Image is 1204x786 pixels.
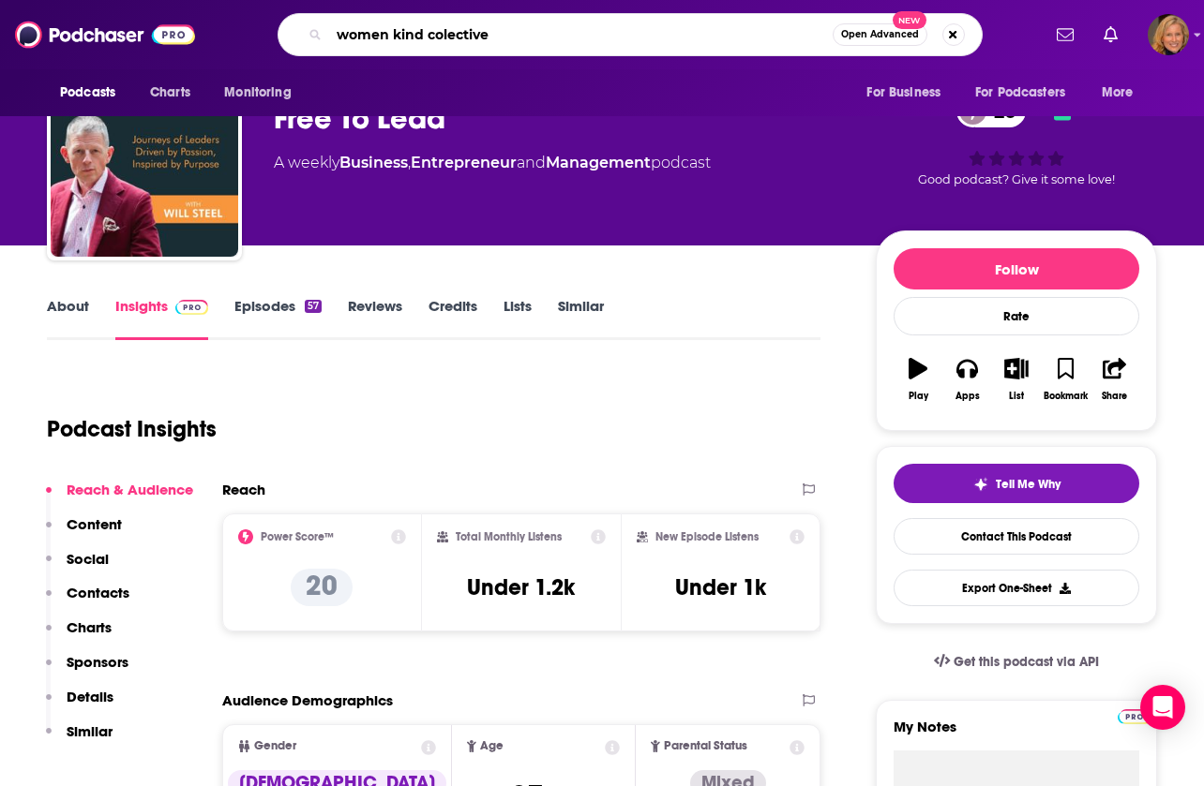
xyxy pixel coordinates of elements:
img: User Profile [1148,14,1189,55]
p: Contacts [67,584,129,601]
button: Contacts [46,584,129,618]
button: Apps [942,346,991,413]
div: Play [909,391,928,402]
span: Tell Me Why [996,477,1061,492]
h1: Podcast Insights [47,415,217,443]
p: 20 [291,569,353,606]
a: Pro website [1118,706,1151,724]
a: Similar [558,297,604,340]
p: Details [67,688,113,705]
div: Search podcasts, credits, & more... [278,13,983,56]
h2: New Episode Listens [655,530,759,543]
span: Podcasts [60,80,115,106]
button: Show profile menu [1148,14,1189,55]
a: Lists [504,297,532,340]
span: For Business [866,80,941,106]
button: Open AdvancedNew [833,23,927,46]
button: open menu [853,75,964,111]
h2: Audience Demographics [222,691,393,709]
button: open menu [1089,75,1157,111]
label: My Notes [894,718,1139,750]
button: Social [46,550,109,585]
span: Good podcast? Give it some love! [918,172,1115,186]
a: About [47,297,89,340]
button: Similar [46,722,113,757]
span: More [1102,80,1134,106]
span: Charts [150,80,190,106]
h2: Total Monthly Listens [456,530,562,543]
img: tell me why sparkle [973,477,988,492]
p: Charts [67,618,112,636]
button: Content [46,515,122,550]
div: 20Good podcast? Give it some love! [876,82,1157,199]
div: Open Intercom Messenger [1140,685,1185,730]
span: Monitoring [224,80,291,106]
div: Rate [894,297,1139,335]
div: Share [1102,391,1127,402]
button: List [992,346,1041,413]
button: open menu [47,75,140,111]
input: Search podcasts, credits, & more... [329,20,833,50]
span: Parental Status [664,740,747,752]
p: Sponsors [67,653,128,671]
button: open menu [211,75,315,111]
a: Credits [429,297,477,340]
span: Open Advanced [841,30,919,39]
a: Episodes57 [234,297,322,340]
a: Show notifications dropdown [1049,19,1081,51]
p: Similar [67,722,113,740]
h3: Under 1.2k [467,573,575,601]
span: Logged in as LauraHVM [1148,14,1189,55]
div: Apps [956,391,980,402]
div: List [1009,391,1024,402]
span: Gender [254,740,296,752]
a: Entrepreneur [411,154,517,171]
img: Podchaser - Follow, Share and Rate Podcasts [15,17,195,52]
button: Share [1091,346,1139,413]
a: Charts [138,75,202,111]
div: 57 [305,300,322,313]
h2: Power Score™ [261,530,334,543]
button: Details [46,688,113,722]
button: Reach & Audience [46,481,193,515]
button: Follow [894,248,1139,289]
span: Age [480,740,504,752]
p: Content [67,515,122,533]
a: Show notifications dropdown [1096,19,1125,51]
button: Sponsors [46,653,128,688]
a: Reviews [348,297,402,340]
a: Get this podcast via API [919,639,1114,685]
span: New [893,11,926,29]
span: For Podcasters [975,80,1065,106]
img: Podchaser Pro [1118,709,1151,724]
div: Bookmark [1044,391,1088,402]
h3: Under 1k [675,573,766,601]
img: Free To Lead [51,69,238,257]
a: Contact This Podcast [894,518,1139,555]
span: Get this podcast via API [954,654,1099,670]
button: Export One-Sheet [894,570,1139,606]
span: , [408,154,411,171]
button: open menu [963,75,1092,111]
h2: Reach [222,481,265,498]
div: A weekly podcast [274,152,711,174]
p: Social [67,550,109,568]
button: Bookmark [1041,346,1090,413]
span: and [517,154,546,171]
a: Management [546,154,651,171]
img: Podchaser Pro [175,300,208,315]
button: Charts [46,618,112,653]
button: tell me why sparkleTell Me Why [894,464,1139,503]
button: Play [894,346,942,413]
a: Business [339,154,408,171]
p: Reach & Audience [67,481,193,498]
a: InsightsPodchaser Pro [115,297,208,340]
